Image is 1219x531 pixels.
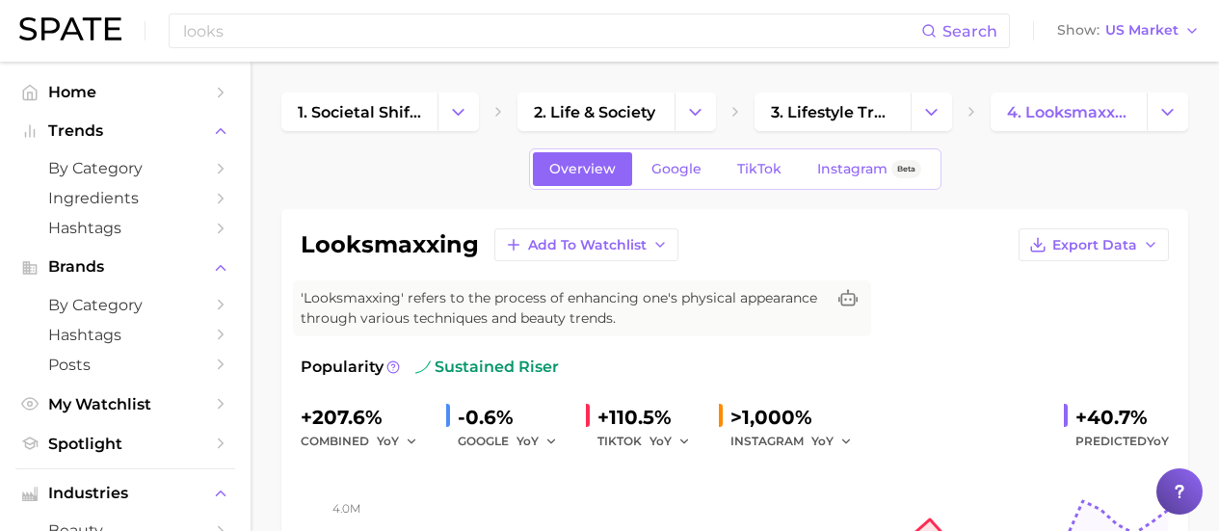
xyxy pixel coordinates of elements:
span: Trends [48,122,202,140]
button: YoY [377,430,418,453]
span: Add to Watchlist [528,237,647,253]
div: -0.6% [458,402,570,433]
div: +110.5% [597,402,703,433]
span: Overview [549,161,616,177]
a: Ingredients [15,183,235,213]
span: Ingredients [48,189,202,207]
span: My Watchlist [48,395,202,413]
span: 'Looksmaxxing' refers to the process of enhancing one's physical appearance through various techn... [301,288,825,329]
a: InstagramBeta [801,152,938,186]
span: Instagram [817,161,888,177]
span: sustained riser [415,356,559,379]
a: Hashtags [15,320,235,350]
span: 1. societal shifts & culture [298,103,421,121]
div: +207.6% [301,402,431,433]
a: My Watchlist [15,389,235,419]
button: Export Data [1019,228,1169,261]
span: 2. life & society [534,103,655,121]
span: 3. lifestyle trends [771,103,894,121]
span: Industries [48,485,202,502]
span: YoY [377,433,399,449]
span: Posts [48,356,202,374]
img: sustained riser [415,359,431,375]
span: Hashtags [48,219,202,237]
a: TikTok [721,152,798,186]
button: ShowUS Market [1052,18,1205,43]
span: Brands [48,258,202,276]
span: TikTok [737,161,782,177]
span: Spotlight [48,435,202,453]
button: Trends [15,117,235,146]
button: Industries [15,479,235,508]
div: GOOGLE [458,430,570,453]
a: 3. lifestyle trends [755,93,911,131]
button: YoY [811,430,853,453]
a: by Category [15,153,235,183]
button: Add to Watchlist [494,228,678,261]
span: Google [651,161,702,177]
span: US Market [1105,25,1179,36]
span: YoY [517,433,539,449]
span: >1,000% [730,406,812,429]
span: YoY [1147,434,1169,448]
span: Predicted [1075,430,1169,453]
div: TIKTOK [597,430,703,453]
span: by Category [48,296,202,314]
a: Posts [15,350,235,380]
div: +40.7% [1075,402,1169,433]
input: Search here for a brand, industry, or ingredient [181,14,921,47]
button: YoY [517,430,558,453]
a: Google [635,152,718,186]
span: Beta [897,161,915,177]
span: Home [48,83,202,101]
span: Popularity [301,356,384,379]
a: Spotlight [15,429,235,459]
a: 1. societal shifts & culture [281,93,437,131]
span: YoY [649,433,672,449]
button: Change Category [911,93,952,131]
button: Change Category [675,93,716,131]
div: INSTAGRAM [730,430,865,453]
button: Change Category [1147,93,1188,131]
h1: looksmaxxing [301,233,479,256]
a: Hashtags [15,213,235,243]
span: YoY [811,433,834,449]
span: Hashtags [48,326,202,344]
span: Export Data [1052,237,1137,253]
span: Search [942,22,997,40]
a: Overview [533,152,632,186]
span: by Category [48,159,202,177]
a: 2. life & society [517,93,674,131]
img: SPATE [19,17,121,40]
button: YoY [649,430,691,453]
a: Home [15,77,235,107]
div: combined [301,430,431,453]
a: 4. looksmaxxing [991,93,1147,131]
button: Change Category [437,93,479,131]
span: Show [1057,25,1100,36]
a: by Category [15,290,235,320]
button: Brands [15,252,235,281]
span: 4. looksmaxxing [1007,103,1130,121]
